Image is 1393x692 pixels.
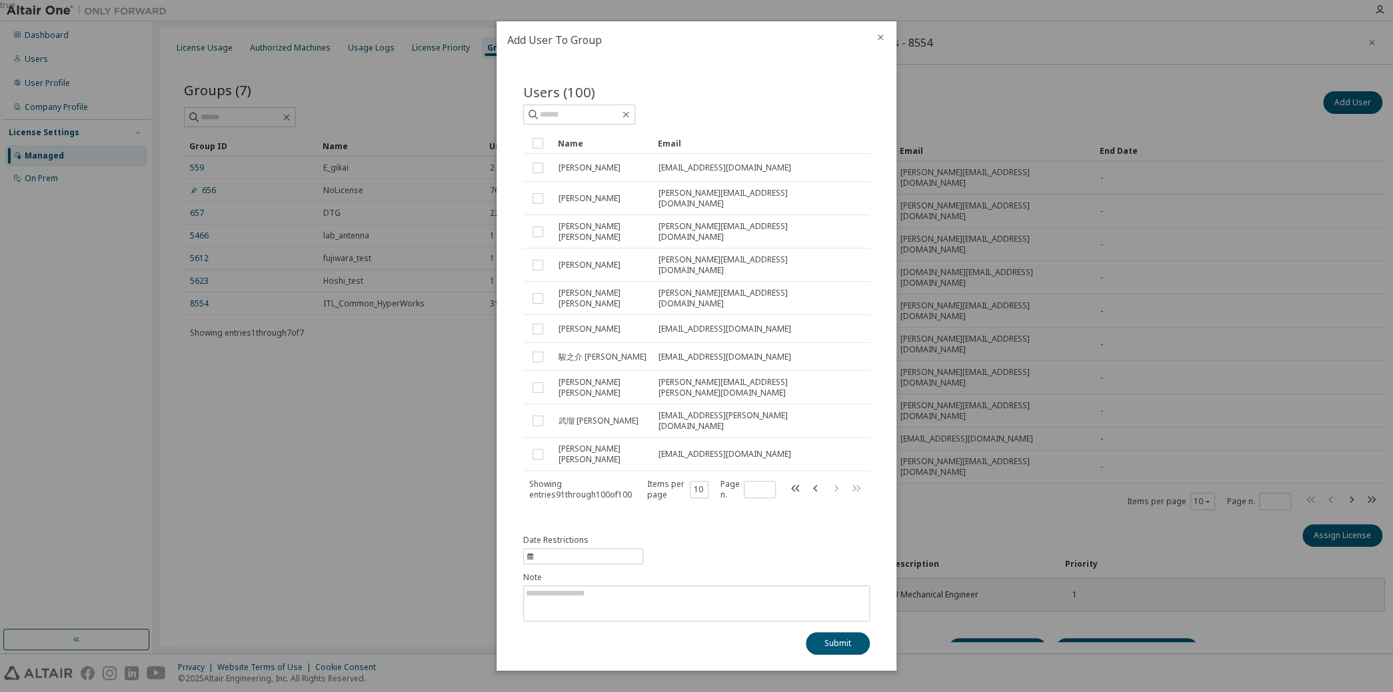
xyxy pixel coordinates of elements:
span: [PERSON_NAME] [559,260,621,270]
button: 10 [693,484,705,495]
span: Items per page [647,479,708,500]
span: [PERSON_NAME] [PERSON_NAME] [559,288,647,309]
span: [PERSON_NAME] [PERSON_NAME] [559,444,647,465]
span: 駿之介 [PERSON_NAME] [559,352,647,362]
button: close [875,32,886,43]
span: Page n. [720,479,776,500]
span: [PERSON_NAME][EMAIL_ADDRESS][PERSON_NAME][DOMAIN_NAME] [659,377,846,398]
span: [PERSON_NAME][EMAIL_ADDRESS][DOMAIN_NAME] [659,254,846,276]
div: Name [558,133,647,154]
span: Date Restrictions [523,535,589,545]
span: [PERSON_NAME][EMAIL_ADDRESS][DOMAIN_NAME] [659,188,846,209]
span: Users (100) [523,83,595,101]
label: Note [523,572,870,583]
span: [EMAIL_ADDRESS][DOMAIN_NAME] [659,352,791,362]
span: [EMAIL_ADDRESS][DOMAIN_NAME] [659,163,791,173]
span: 武瑠 [PERSON_NAME] [559,416,639,426]
span: [PERSON_NAME] [PERSON_NAME] [559,377,647,398]
span: [PERSON_NAME][EMAIL_ADDRESS][DOMAIN_NAME] [659,288,846,309]
span: [EMAIL_ADDRESS][DOMAIN_NAME] [659,324,791,334]
span: Showing entries 91 through 100 of 100 [529,478,632,500]
span: [EMAIL_ADDRESS][PERSON_NAME][DOMAIN_NAME] [659,410,846,432]
button: Submit [806,632,870,655]
div: Email [658,133,847,154]
h2: Add User To Group [497,21,864,59]
span: [PERSON_NAME] [559,163,621,173]
span: [PERSON_NAME] [559,324,621,334]
button: information [523,535,643,564]
span: [PERSON_NAME] [559,193,621,204]
span: [PERSON_NAME] [PERSON_NAME] [559,221,647,242]
span: [PERSON_NAME][EMAIL_ADDRESS][DOMAIN_NAME] [659,221,846,242]
span: [EMAIL_ADDRESS][DOMAIN_NAME] [659,449,791,460]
